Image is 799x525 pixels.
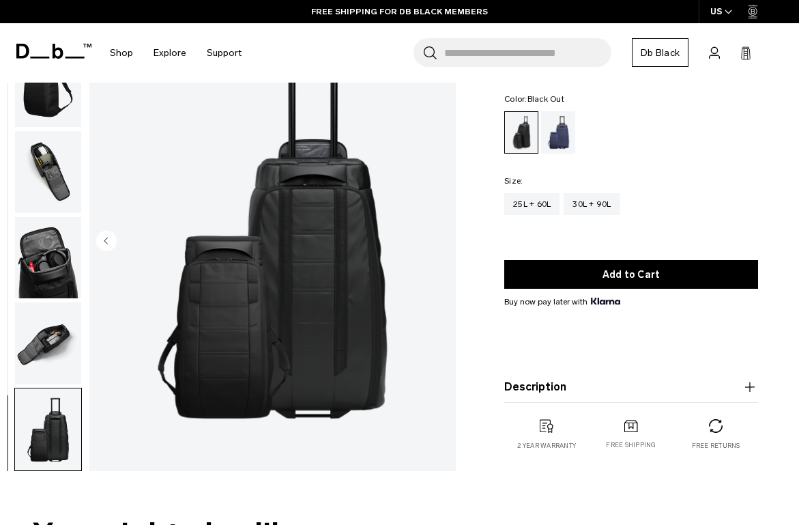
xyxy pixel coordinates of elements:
img: Hugger Bundle 30L + 90L [15,217,81,299]
button: Previous slide [96,230,117,253]
button: Add to Cart [504,260,758,289]
a: Explore [154,29,186,77]
a: FREE SHIPPING FOR DB BLACK MEMBERS [311,5,488,18]
p: Free shipping [606,441,656,451]
button: Description [504,379,758,395]
img: Hugger Bundle 30L + 90L [15,45,81,127]
button: Hugger Bundle 30L + 90L [14,302,82,385]
legend: Size: [504,177,523,185]
a: 25L + 60L [504,193,560,215]
a: Db Black [632,38,688,67]
img: {"height" => 20, "alt" => "Klarna"} [591,298,620,304]
button: Hugger Bundle 30L + 90L [14,130,82,214]
img: Hugger Bundle 30L + 90L [15,302,81,384]
img: Hugger Bundle 30L + 90L [15,388,81,470]
a: Support [207,29,242,77]
button: Hugger Bundle 30L + 90L [14,216,82,300]
span: Buy now pay later with [504,296,620,308]
nav: Main Navigation [100,23,252,83]
span: Black Out [527,94,564,104]
legend: Color: [504,95,564,103]
img: Hugger Bundle 30L + 90L [15,131,81,213]
p: 2 year warranty [517,441,576,451]
a: Shop [110,29,133,77]
img: Hugger Bundle 30L + 90L [89,13,456,471]
a: Black Out [504,111,538,154]
button: Hugger Bundle 30L + 90L [14,44,82,128]
p: Free returns [692,441,740,451]
button: Hugger Bundle 30L + 90L [14,388,82,471]
a: Blue Hour [541,111,575,154]
a: 30L + 90L [564,193,620,215]
li: 9 / 9 [89,13,456,471]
